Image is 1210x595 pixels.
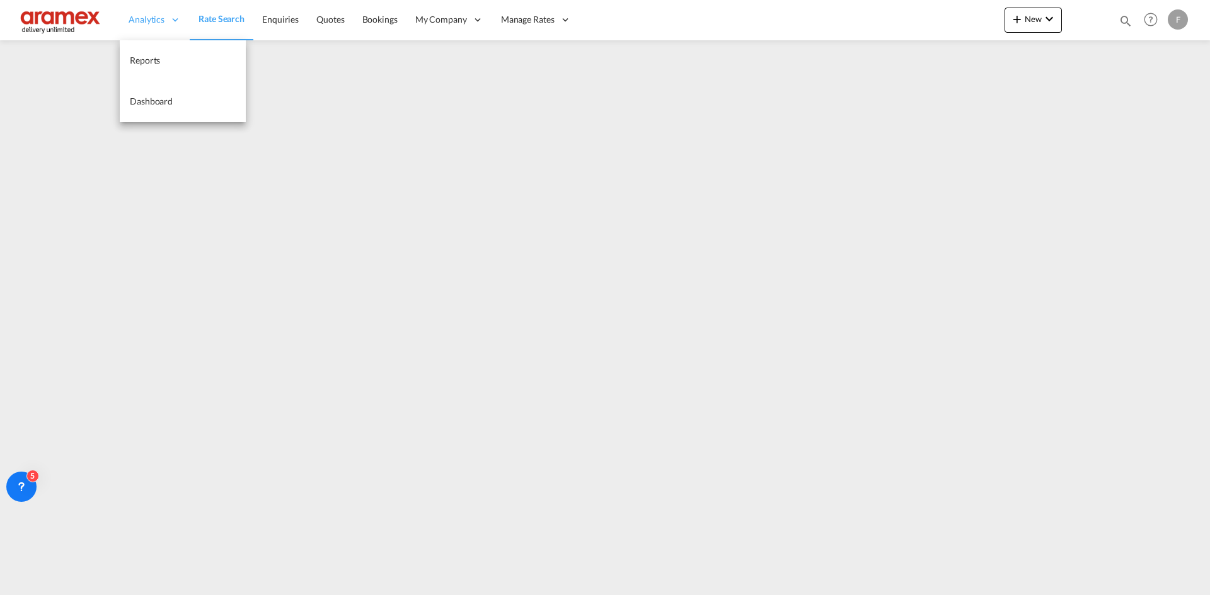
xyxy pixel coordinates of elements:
a: Dashboard [120,81,246,122]
span: Help [1140,9,1161,30]
md-icon: icon-magnify [1119,14,1132,28]
span: Rate Search [199,13,245,24]
div: Help [1140,9,1168,31]
span: Analytics [129,13,164,26]
md-icon: icon-plus 400-fg [1010,11,1025,26]
img: dca169e0c7e311edbe1137055cab269e.png [19,6,104,34]
div: F [1168,9,1188,30]
span: Bookings [362,14,398,25]
span: Quotes [316,14,344,25]
div: icon-magnify [1119,14,1132,33]
span: Reports [130,55,160,65]
span: Enquiries [262,14,299,25]
span: Dashboard [130,96,173,106]
span: New [1010,14,1057,24]
span: My Company [415,13,467,26]
button: icon-plus 400-fgNewicon-chevron-down [1005,8,1062,33]
md-icon: icon-chevron-down [1042,11,1057,26]
span: Manage Rates [501,13,555,26]
a: Reports [120,40,246,81]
